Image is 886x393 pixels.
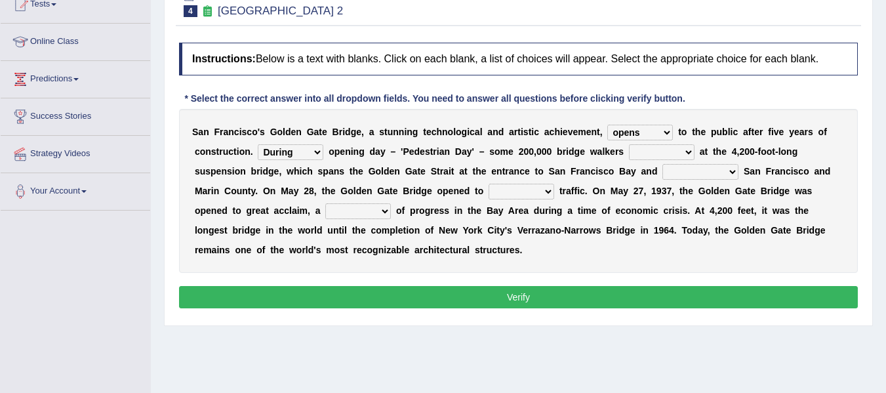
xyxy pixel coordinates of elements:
b: n [591,127,597,137]
b: o [239,146,245,157]
b: w [287,166,294,176]
b: i [232,166,235,176]
b: o [803,166,809,176]
b: u [388,127,393,137]
b: s [205,166,211,176]
b: h [294,166,300,176]
b: d [345,127,351,137]
b: t [319,127,322,137]
b: e [322,127,327,137]
b: c [432,127,437,137]
b: a [459,166,464,176]
b: d [569,146,574,157]
b: a [641,166,647,176]
b: t [597,127,600,137]
b: e [420,146,425,157]
b: l [381,166,384,176]
b: r [219,146,222,157]
b: a [462,146,467,157]
b: o [456,127,462,137]
b: r [339,127,342,137]
b: e [358,166,363,176]
b: p [211,166,216,176]
b: a [203,186,208,196]
b: t [704,146,708,157]
b: s [227,166,232,176]
b: f [758,146,761,157]
b: l [602,146,605,157]
b: e [491,166,496,176]
b: e [508,146,513,157]
div: * Select the correct answer into all dropdown fields. You need to answer all questions before cli... [179,92,691,106]
b: e [721,146,727,157]
b: t [216,146,220,157]
b: F [214,127,220,137]
b: i [351,146,353,157]
b: F [571,166,576,176]
b: t [417,166,420,176]
a: Success Stories [1,98,150,131]
b: e [216,166,222,176]
b: a [626,166,631,176]
b: d [285,127,291,137]
b: 0 [523,146,529,157]
b: g [413,127,418,137]
b: t [233,146,237,157]
button: Verify [179,286,858,308]
b: i [791,166,794,176]
b: n [442,127,448,137]
b: - [775,146,778,157]
b: r [256,166,260,176]
b: t [517,127,521,137]
b: t [692,127,695,137]
b: n [514,166,520,176]
b: s [808,127,813,137]
b: n [228,127,234,137]
b: a [413,166,418,176]
small: [GEOGRAPHIC_DATA] 2 [218,5,343,17]
b: i [260,166,263,176]
b: e [700,127,706,137]
b: B [332,127,339,137]
b: – [479,146,485,157]
b: , [279,166,281,176]
b: 2 [739,146,744,157]
b: n [296,127,302,137]
b: t [713,146,716,157]
b: e [340,146,345,157]
b: e [580,146,585,157]
b: h [695,127,701,137]
b: d [370,146,376,157]
b: ' [472,146,474,157]
b: u [717,127,723,137]
a: Online Class [1,24,150,56]
b: c [534,127,539,137]
b: r [576,166,580,176]
b: e [779,127,784,137]
b: p [334,146,340,157]
b: a [775,166,780,176]
b: - [755,146,758,157]
b: e [291,127,296,137]
b: s [489,146,494,157]
b: s [794,166,799,176]
b: G [270,127,277,137]
b: c [550,127,555,137]
b: 4 [732,146,737,157]
b: e [794,127,799,137]
b: a [439,146,445,157]
b: h [436,127,442,137]
b: g [351,127,357,137]
b: n [755,166,761,176]
b: n [214,186,220,196]
b: . [251,146,253,157]
b: e [390,166,395,176]
b: s [260,127,265,137]
b: c [234,127,239,137]
b: n [646,166,652,176]
b: c [247,127,252,137]
b: o [329,146,334,157]
b: v [568,127,573,137]
b: n [394,166,400,176]
b: o [761,146,767,157]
